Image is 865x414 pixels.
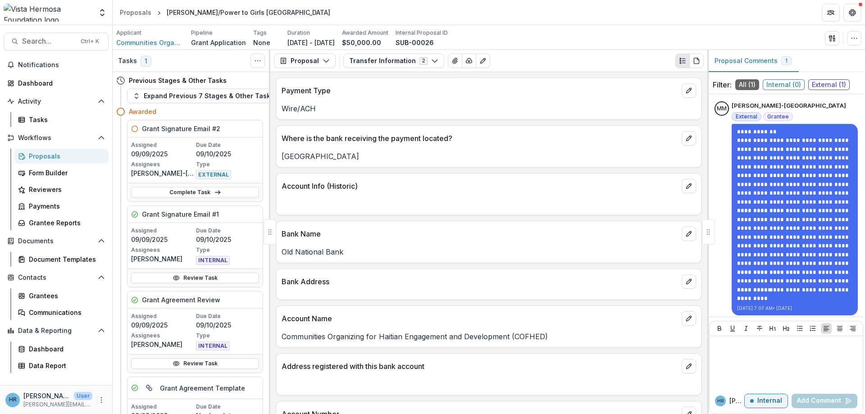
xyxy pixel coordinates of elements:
[167,8,330,17] div: [PERSON_NAME]/Power to Girls [GEOGRAPHIC_DATA]
[757,397,782,405] p: Internal
[79,36,101,46] div: Ctrl + K
[4,270,109,285] button: Open Contacts
[253,38,270,47] p: None
[131,312,194,320] p: Assigned
[18,78,101,88] div: Dashboard
[689,54,704,68] button: PDF view
[4,323,109,338] button: Open Data & Reporting
[4,4,92,22] img: Vista Hermosa Foundation logo
[131,227,194,235] p: Assigned
[141,56,151,67] span: 1
[191,38,246,47] p: Grant Application
[253,29,267,37] p: Tags
[4,94,109,109] button: Open Activity
[116,6,334,19] nav: breadcrumb
[18,98,94,105] span: Activity
[767,114,789,120] span: Grantee
[196,170,231,179] span: EXTERNAL
[713,79,732,90] p: Filter:
[282,246,696,257] p: Old National Bank
[196,341,230,350] span: INTERNAL
[717,399,724,403] div: Hannah Roosendaal
[282,85,678,96] p: Payment Type
[792,394,857,408] button: Add Comment
[74,392,92,400] p: User
[131,320,194,330] p: 09/09/2025
[29,115,101,124] div: Tasks
[821,323,832,334] button: Align Left
[131,403,194,411] p: Assigned
[396,29,448,37] p: Internal Proposal ID
[196,332,259,340] p: Type
[131,340,194,349] p: [PERSON_NAME]
[116,38,184,47] span: Communities Organizing for Haitian Engagement and Development (COFHED)
[396,38,434,47] p: SUB-00026
[4,131,109,145] button: Open Workflows
[18,61,105,69] span: Notifications
[196,256,230,265] span: INTERNAL
[343,54,444,68] button: Transfer Information2
[191,29,213,37] p: Pipeline
[282,103,696,114] p: Wire/ACH
[29,185,101,194] div: Reviewers
[18,237,94,245] span: Documents
[808,79,850,90] span: External ( 1 )
[96,4,109,22] button: Open entity switcher
[737,305,852,312] p: [DATE] 7:07 AM • [DATE]
[29,344,101,354] div: Dashboard
[342,38,381,47] p: $50,000.00
[741,323,751,334] button: Italicize
[807,323,818,334] button: Ordered List
[4,234,109,248] button: Open Documents
[118,57,137,65] h3: Tasks
[14,199,109,214] a: Payments
[196,312,259,320] p: Due Date
[96,395,107,405] button: More
[822,4,840,22] button: Partners
[131,187,259,198] a: Complete Task
[120,8,151,17] div: Proposals
[287,38,335,47] p: [DATE] - [DATE]
[744,394,788,408] button: Internal
[29,218,101,227] div: Grantee Reports
[729,396,744,406] p: [PERSON_NAME]
[282,313,678,324] p: Account Name
[707,50,799,72] button: Proposal Comments
[682,131,696,146] button: edit
[767,323,778,334] button: Heading 1
[282,181,678,191] p: Account Info (Historic)
[196,227,259,235] p: Due Date
[476,54,490,68] button: Edit as form
[682,83,696,98] button: edit
[9,397,17,403] div: Hannah Roosendaal
[196,235,259,244] p: 09/10/2025
[287,29,310,37] p: Duration
[763,79,805,90] span: Internal ( 0 )
[142,124,220,133] h5: Grant Signature Email #2
[116,29,141,37] p: Applicant
[714,323,725,334] button: Bold
[131,168,194,178] p: [PERSON_NAME]-[GEOGRAPHIC_DATA]
[843,4,861,22] button: Get Help
[14,149,109,164] a: Proposals
[160,383,245,393] h5: Grant Agreement Template
[785,58,788,64] span: 1
[342,29,388,37] p: Awarded Amount
[14,288,109,303] a: Grantees
[129,107,156,116] h4: Awarded
[14,341,109,356] a: Dashboard
[196,320,259,330] p: 09/10/2025
[142,209,219,219] h5: Grant Signature Email #1
[131,160,194,168] p: Assignees
[736,114,757,120] span: External
[14,112,109,127] a: Tasks
[29,168,101,177] div: Form Builder
[29,361,101,370] div: Data Report
[682,359,696,373] button: edit
[14,358,109,373] a: Data Report
[116,6,155,19] a: Proposals
[250,54,265,68] button: Toggle View Cancelled Tasks
[794,323,805,334] button: Bullet List
[131,141,194,149] p: Assigned
[142,381,156,395] button: View dependent tasks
